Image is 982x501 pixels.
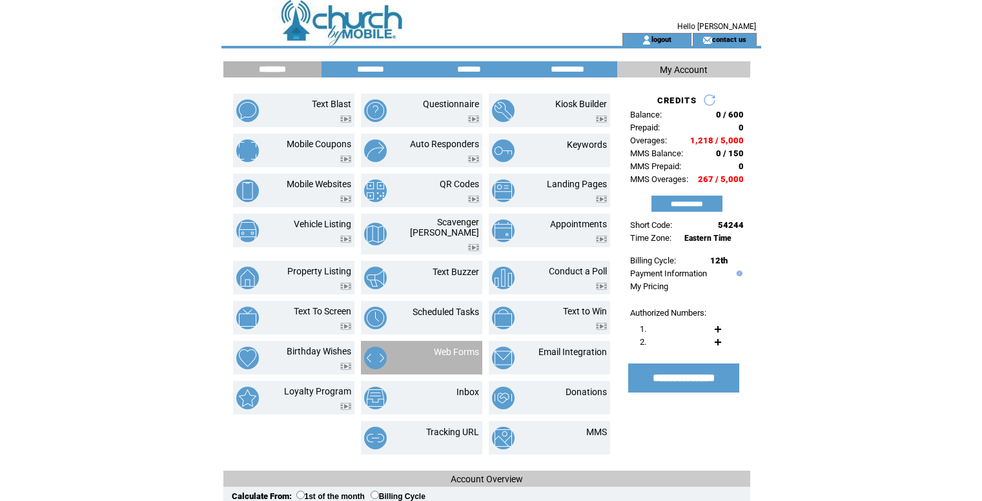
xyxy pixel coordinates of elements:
[563,306,607,316] a: Text to Win
[236,139,259,162] img: mobile-coupons.png
[492,427,515,449] img: mms.png
[630,269,707,278] a: Payment Information
[492,220,515,242] img: appointments.png
[410,217,479,238] a: Scavenger [PERSON_NAME]
[371,491,379,499] input: Billing Cycle
[287,139,351,149] a: Mobile Coupons
[630,233,671,243] span: Time Zone:
[413,307,479,317] a: Scheduled Tasks
[492,99,515,122] img: kiosk-builder.png
[340,403,351,410] img: video.png
[468,196,479,203] img: video.png
[296,491,305,499] input: 1st of the month
[433,267,479,277] a: Text Buzzer
[596,116,607,123] img: video.png
[340,323,351,330] img: video.png
[492,387,515,409] img: donations.png
[236,267,259,289] img: property-listing.png
[596,323,607,330] img: video.png
[596,236,607,243] img: video.png
[468,244,479,251] img: video.png
[538,347,607,357] a: Email Integration
[702,35,712,45] img: contact_us_icon.gif
[630,308,706,318] span: Authorized Numbers:
[236,99,259,122] img: text-blast.png
[630,136,667,145] span: Overages:
[492,179,515,202] img: landing-pages.png
[640,337,646,347] span: 2.
[630,110,662,119] span: Balance:
[340,196,351,203] img: video.png
[550,219,607,229] a: Appointments
[566,387,607,397] a: Donations
[340,283,351,290] img: video.png
[712,35,746,43] a: contact us
[236,347,259,369] img: birthday-wishes.png
[236,307,259,329] img: text-to-screen.png
[630,256,676,265] span: Billing Cycle:
[364,307,387,329] img: scheduled-tasks.png
[716,148,744,158] span: 0 / 150
[364,99,387,122] img: questionnaire.png
[596,283,607,290] img: video.png
[456,387,479,397] a: Inbox
[739,161,744,171] span: 0
[698,174,744,184] span: 267 / 5,000
[651,35,671,43] a: logout
[690,136,744,145] span: 1,218 / 5,000
[468,156,479,163] img: video.png
[640,324,646,334] span: 1.
[555,99,607,109] a: Kiosk Builder
[657,96,697,105] span: CREDITS
[364,427,387,449] img: tracking-url.png
[567,139,607,150] a: Keywords
[677,22,756,31] span: Hello [PERSON_NAME]
[547,179,607,189] a: Landing Pages
[549,266,607,276] a: Conduct a Poll
[236,179,259,202] img: mobile-websites.png
[364,223,387,245] img: scavenger-hunt.png
[630,148,683,158] span: MMS Balance:
[440,179,479,189] a: QR Codes
[733,271,742,276] img: help.gif
[364,387,387,409] img: inbox.png
[642,35,651,45] img: account_icon.gif
[371,492,425,501] label: Billing Cycle
[294,306,351,316] a: Text To Screen
[287,266,351,276] a: Property Listing
[739,123,744,132] span: 0
[630,220,672,230] span: Short Code:
[423,99,479,109] a: Questionnaire
[287,179,351,189] a: Mobile Websites
[364,179,387,202] img: qr-codes.png
[284,386,351,396] a: Loyalty Program
[492,139,515,162] img: keywords.png
[630,174,688,184] span: MMS Overages:
[340,116,351,123] img: video.png
[492,267,515,289] img: conduct-a-poll.png
[630,161,681,171] span: MMS Prepaid:
[716,110,744,119] span: 0 / 600
[468,116,479,123] img: video.png
[364,267,387,289] img: text-buzzer.png
[364,139,387,162] img: auto-responders.png
[287,346,351,356] a: Birthday Wishes
[660,65,708,75] span: My Account
[426,427,479,437] a: Tracking URL
[630,281,668,291] a: My Pricing
[340,156,351,163] img: video.png
[451,474,523,484] span: Account Overview
[434,347,479,357] a: Web Forms
[294,219,351,229] a: Vehicle Listing
[586,427,607,437] a: MMS
[630,123,660,132] span: Prepaid:
[312,99,351,109] a: Text Blast
[364,347,387,369] img: web-forms.png
[296,492,365,501] label: 1st of the month
[236,220,259,242] img: vehicle-listing.png
[596,196,607,203] img: video.png
[718,220,744,230] span: 54244
[710,256,728,265] span: 12th
[684,234,731,243] span: Eastern Time
[492,307,515,329] img: text-to-win.png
